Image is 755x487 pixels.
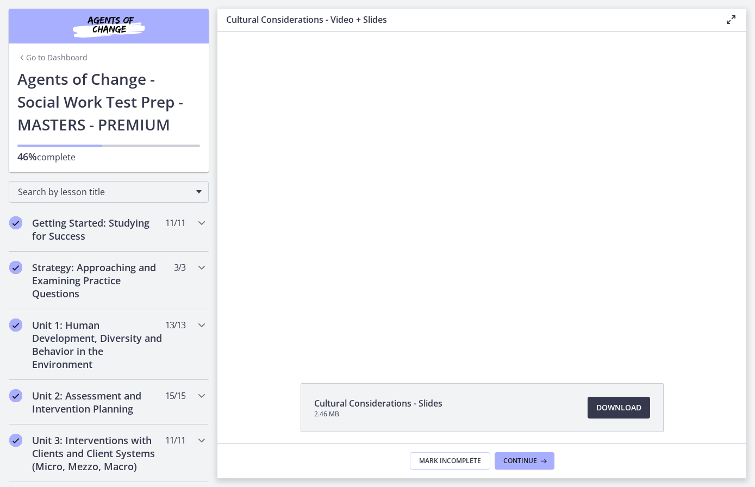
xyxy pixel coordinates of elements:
[410,452,490,470] button: Mark Incomplete
[314,410,442,419] span: 2.46 MB
[9,319,22,332] i: Completed
[17,150,200,164] p: complete
[18,186,191,198] span: Search by lesson title
[226,13,707,26] h3: Cultural Considerations - Video + Slides
[495,452,554,470] button: Continue
[17,67,200,136] h1: Agents of Change - Social Work Test Prep - MASTERS - PREMIUM
[9,434,22,447] i: Completed
[165,216,185,229] span: 11 / 11
[32,319,165,371] h2: Unit 1: Human Development, Diversity and Behavior in the Environment
[174,261,185,274] span: 3 / 3
[503,457,537,465] span: Continue
[9,261,22,274] i: Completed
[43,13,174,39] img: Agents of Change
[9,216,22,229] i: Completed
[165,319,185,332] span: 13 / 13
[9,389,22,402] i: Completed
[314,397,442,410] span: Cultural Considerations - Slides
[32,261,165,300] h2: Strategy: Approaching and Examining Practice Questions
[32,434,165,473] h2: Unit 3: Interventions with Clients and Client Systems (Micro, Mezzo, Macro)
[217,32,746,358] iframe: Video Lesson
[17,150,37,163] span: 46%
[596,401,641,414] span: Download
[165,389,185,402] span: 15 / 15
[17,52,88,63] a: Go to Dashboard
[32,389,165,415] h2: Unit 2: Assessment and Intervention Planning
[9,181,209,203] div: Search by lesson title
[165,434,185,447] span: 11 / 11
[32,216,165,242] h2: Getting Started: Studying for Success
[588,397,650,419] a: Download
[419,457,481,465] span: Mark Incomplete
